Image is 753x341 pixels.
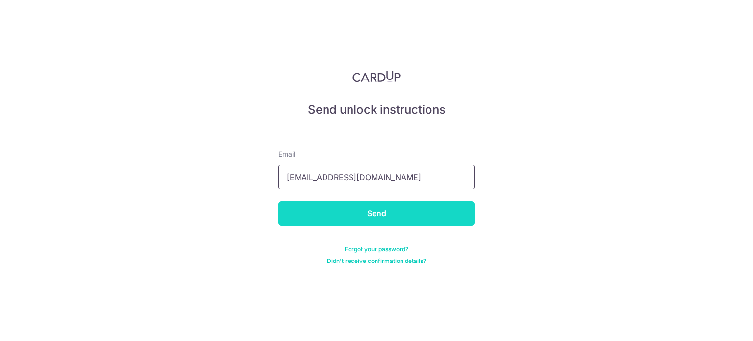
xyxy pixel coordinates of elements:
span: translation missing: en.devise.label.Email [278,150,295,158]
a: Didn't receive confirmation details? [327,257,426,265]
img: CardUp Logo [352,71,401,82]
input: Send [278,201,475,226]
h5: Send unlock instructions [278,102,475,118]
input: Enter your Email [278,165,475,189]
a: Forgot your password? [345,245,408,253]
